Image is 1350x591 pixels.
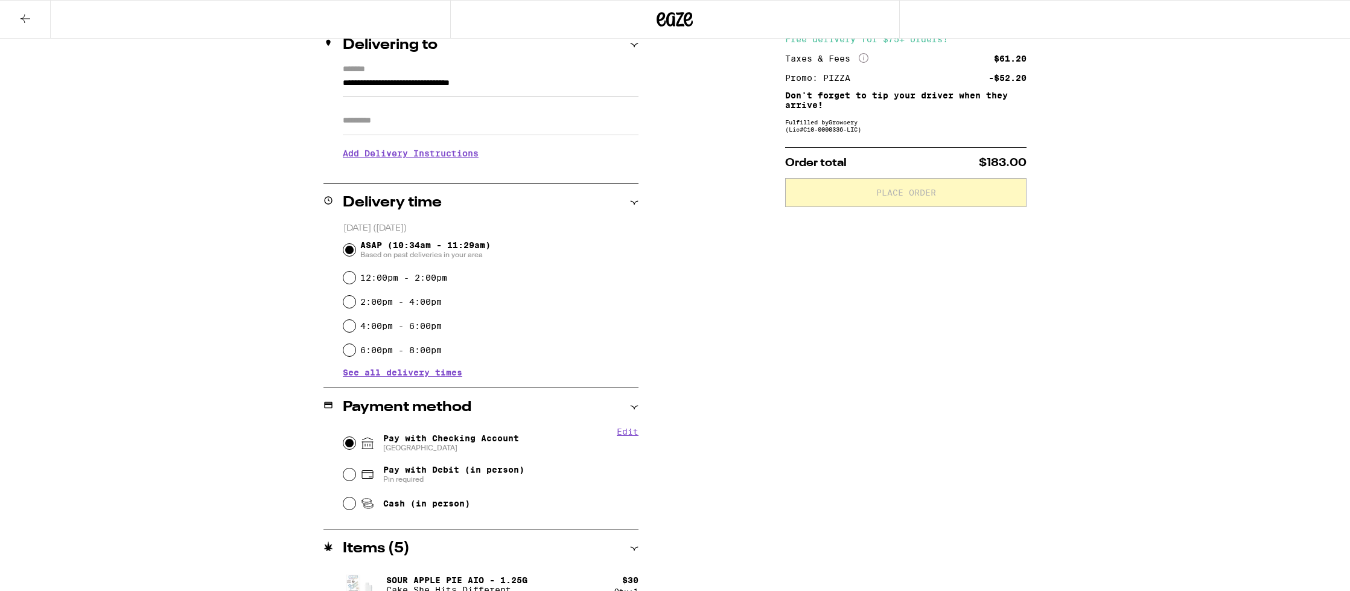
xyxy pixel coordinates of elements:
label: 2:00pm - 4:00pm [360,297,442,307]
h3: Add Delivery Instructions [343,139,638,167]
div: -$52.20 [989,74,1027,82]
div: Fulfilled by Growcery (Lic# C10-0000336-LIC ) [785,118,1027,133]
label: 4:00pm - 6:00pm [360,321,442,331]
div: $61.20 [994,54,1027,63]
div: $ 30 [622,575,638,585]
div: Promo: PIZZA [785,74,859,82]
button: Place Order [785,178,1027,207]
div: Free delivery for $75+ orders! [785,35,1027,43]
p: We'll contact you at when we arrive [343,167,638,177]
p: [DATE] ([DATE]) [343,223,638,234]
p: Don't forget to tip your driver when they arrive! [785,91,1027,110]
span: Pin required [383,474,524,484]
span: Based on past deliveries in your area [360,250,491,260]
p: Sour Apple Pie AIO - 1.25g [386,575,527,585]
h2: Payment method [343,400,471,415]
h2: Delivery time [343,196,442,210]
button: Edit [617,427,638,436]
button: See all delivery times [343,368,462,377]
h2: Delivering to [343,38,438,53]
span: $183.00 [979,158,1027,168]
span: Cash (in person) [383,499,470,508]
label: 6:00pm - 8:00pm [360,345,442,355]
span: Pay with Debit (in person) [383,465,524,474]
span: Order total [785,158,847,168]
div: Taxes & Fees [785,53,868,64]
span: Pay with Checking Account [383,433,519,453]
h2: Items ( 5 ) [343,541,410,556]
span: Place Order [876,188,936,197]
span: ASAP (10:34am - 11:29am) [360,240,491,260]
label: 12:00pm - 2:00pm [360,273,447,283]
span: [GEOGRAPHIC_DATA] [383,443,519,453]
